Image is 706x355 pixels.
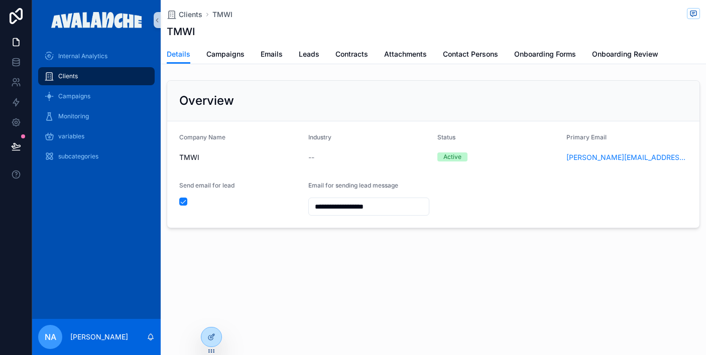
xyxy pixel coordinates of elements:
[443,45,498,65] a: Contact Persons
[308,182,398,189] span: Email for sending lead message
[70,332,128,342] p: [PERSON_NAME]
[592,49,658,59] span: Onboarding Review
[38,87,155,105] a: Campaigns
[179,93,234,109] h2: Overview
[32,40,161,179] div: scrollable content
[592,45,658,65] a: Onboarding Review
[261,49,283,59] span: Emails
[443,152,461,161] div: Active
[38,147,155,165] a: subcategories
[58,92,90,100] span: Campaigns
[179,182,234,189] span: Send email for lead
[167,45,190,64] a: Details
[51,12,142,28] img: App logo
[45,331,56,343] span: NA
[58,52,107,60] span: Internal Analytics
[566,133,607,141] span: Primary Email
[299,45,319,65] a: Leads
[384,49,427,59] span: Attachments
[308,133,331,141] span: Industry
[38,127,155,145] a: variables
[384,45,427,65] a: Attachments
[437,133,455,141] span: Status
[38,107,155,125] a: Monitoring
[58,132,84,140] span: variables
[335,45,368,65] a: Contracts
[167,10,202,20] a: Clients
[206,49,245,59] span: Campaigns
[212,10,232,20] a: TMWI
[308,152,314,162] span: --
[167,25,195,39] h1: TMWI
[38,47,155,65] a: Internal Analytics
[179,152,300,162] span: TMWI
[514,45,576,65] a: Onboarding Forms
[261,45,283,65] a: Emails
[566,152,687,162] a: [PERSON_NAME][EMAIL_ADDRESS][DOMAIN_NAME]
[167,49,190,59] span: Details
[58,112,89,120] span: Monitoring
[443,49,498,59] span: Contact Persons
[58,72,78,80] span: Clients
[58,152,98,160] span: subcategories
[38,67,155,85] a: Clients
[179,10,202,20] span: Clients
[206,45,245,65] a: Campaigns
[514,49,576,59] span: Onboarding Forms
[299,49,319,59] span: Leads
[335,49,368,59] span: Contracts
[179,133,225,141] span: Company Name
